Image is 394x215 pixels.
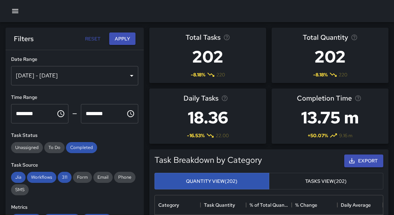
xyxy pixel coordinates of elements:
[308,132,328,139] span: + 50.07 %
[187,132,205,139] span: -16.53 %
[58,174,72,180] span: 311
[11,184,29,195] div: SMS
[341,195,371,215] div: Daily Average
[303,32,348,43] span: Total Quantity
[27,172,56,183] div: Workflows
[114,174,135,180] span: Phone
[44,144,65,150] span: To Do
[337,195,383,215] div: Daily Average
[250,195,288,215] div: % of Total Quantity
[186,43,230,71] h3: 202
[344,155,383,167] button: Export
[184,93,218,104] span: Daily Tasks
[11,94,138,101] h6: Time Range
[297,104,363,131] h3: 13.75 m
[223,34,230,41] svg: Total number of tasks in the selected period, compared to the previous period.
[216,132,229,139] span: 22.00
[355,95,362,102] svg: Average time taken to complete tasks in the selected period, compared to the previous period.
[11,172,26,183] div: Jia
[158,195,179,215] div: Category
[204,195,235,215] div: Task Quantity
[11,174,26,180] span: Jia
[186,32,221,43] span: Total Tasks
[313,71,328,78] span: -8.18 %
[11,56,138,63] h6: Date Range
[216,71,225,78] span: 220
[114,172,135,183] div: Phone
[191,71,205,78] span: -8.18 %
[11,144,43,150] span: Unassigned
[93,172,113,183] div: Email
[44,142,65,153] div: To Do
[73,174,92,180] span: Form
[11,132,138,139] h6: Task Status
[27,174,56,180] span: Workflows
[297,93,352,104] span: Completion Time
[154,155,262,166] h5: Task Breakdown by Category
[73,172,92,183] div: Form
[292,195,337,215] div: % Change
[11,142,43,153] div: Unassigned
[11,161,138,169] h6: Task Source
[303,43,358,71] h3: 202
[11,66,138,85] div: [DATE] - [DATE]
[109,32,135,45] button: Apply
[200,195,246,215] div: Task Quantity
[339,71,347,78] span: 220
[82,32,104,45] button: Reset
[154,173,269,190] button: Quantity View(202)
[58,172,72,183] div: 311
[66,142,97,153] div: Completed
[184,104,232,131] h3: 18.36
[351,34,358,41] svg: Total task quantity in the selected period, compared to the previous period.
[11,187,29,193] span: SMS
[269,173,384,190] button: Tasks View(202)
[155,195,200,215] div: Category
[246,195,292,215] div: % of Total Quantity
[54,107,68,121] button: Choose time, selected time is 12:00 AM
[295,195,317,215] div: % Change
[93,174,113,180] span: Email
[11,204,138,211] h6: Metrics
[124,107,138,121] button: Choose time, selected time is 11:59 PM
[221,95,228,102] svg: Average number of tasks per day in the selected period, compared to the previous period.
[14,33,34,44] h6: Filters
[339,132,353,139] span: 9.16 m
[66,144,97,150] span: Completed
